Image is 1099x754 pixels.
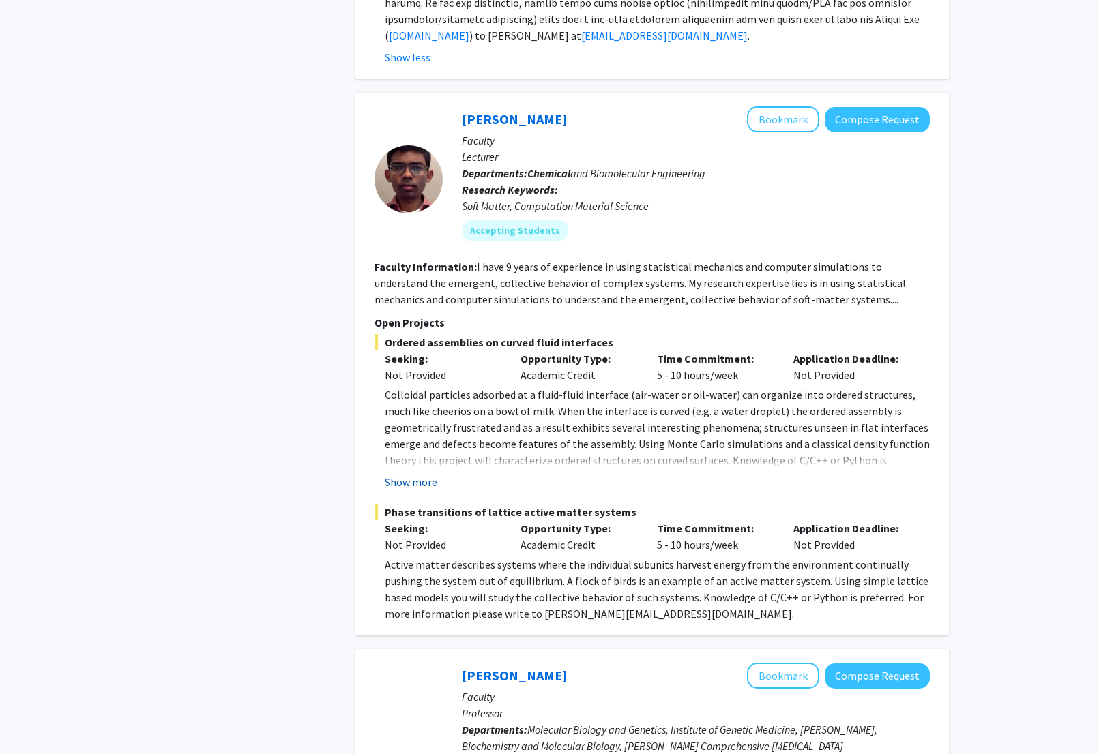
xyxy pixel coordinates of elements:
[462,723,527,736] b: Departments:
[375,260,906,306] fg-read-more: I have 9 years of experience in using statistical mechanics and computer simulations to understan...
[10,693,58,744] iframe: Chat
[462,689,930,705] p: Faculty
[385,556,930,622] p: Active matter describes systems where the individual subunits harvest energy from the environment...
[825,107,930,132] button: Compose Request to John Edison
[793,350,909,367] p: Application Deadline:
[510,520,647,553] div: Academic Credit
[462,149,930,165] p: Lecturer
[462,110,567,127] a: [PERSON_NAME]
[375,260,477,273] b: Faculty Information:
[462,723,877,753] span: Molecular Biology and Genetics, Institute of Genetic Medicine, [PERSON_NAME], Biochemistry and Mo...
[647,350,783,383] div: 5 - 10 hours/week
[527,166,705,180] span: and Biomolecular Engineering
[581,29,748,42] a: [EMAIL_ADDRESS][DOMAIN_NAME]
[657,520,773,537] p: Time Commitment:
[748,29,750,42] span: .
[527,166,570,180] b: Chemical
[375,334,930,350] span: Ordered assemblies on curved fluid interfaces
[385,520,501,537] p: Seeking:
[462,198,930,214] div: Soft Matter, Computation Material Science
[462,166,527,180] b: Departments:
[385,474,437,490] button: Show more
[385,537,501,553] div: Not Provided
[385,387,930,485] p: Colloidal particles adsorbed at a fluid-fluid interface (air-water or oil-water) can organize int...
[462,667,567,684] a: [PERSON_NAME]
[825,663,930,689] button: Compose Request to Anthony K. L. Leung
[375,314,930,331] p: Open Projects
[647,520,783,553] div: 5 - 10 hours/week
[385,350,501,367] p: Seeking:
[389,29,469,42] a: [DOMAIN_NAME]
[462,132,930,149] p: Faculty
[385,49,430,65] button: Show less
[657,350,773,367] p: Time Commitment:
[521,520,636,537] p: Opportunity Type:
[385,367,501,383] div: Not Provided
[783,520,920,553] div: Not Provided
[462,183,558,196] b: Research Keywords:
[783,350,920,383] div: Not Provided
[375,504,930,520] span: Phase transitions of lattice active matter systems
[747,106,819,132] button: Add John Edison to Bookmarks
[521,350,636,367] p: Opportunity Type:
[469,29,581,42] span: ) to [PERSON_NAME] at
[462,220,568,241] mat-chip: Accepting Students
[793,520,909,537] p: Application Deadline:
[747,663,819,689] button: Add Anthony K. L. Leung to Bookmarks
[510,350,647,383] div: Academic Credit
[462,705,930,721] p: Professor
